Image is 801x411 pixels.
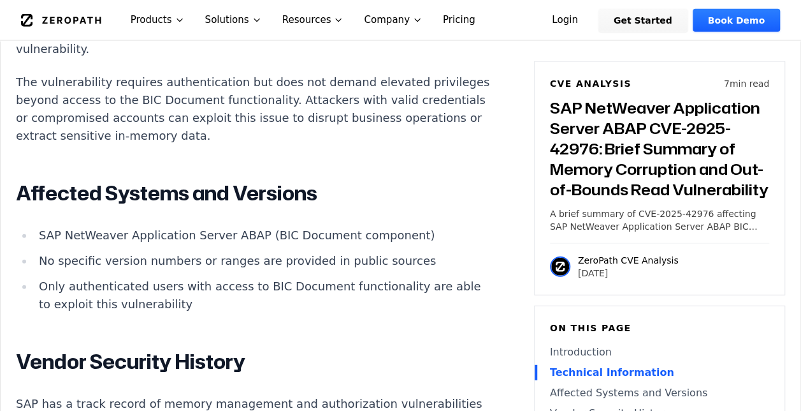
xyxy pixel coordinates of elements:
[578,267,679,280] p: [DATE]
[537,9,593,32] a: Login
[34,227,490,244] li: SAP NetWeaver Application Server ABAP (BIC Document component)
[550,345,769,360] a: Introduction
[550,77,631,90] h6: CVE Analysis
[693,9,780,32] a: Book Demo
[550,385,769,401] a: Affected Systems and Versions
[34,252,490,270] li: No specific version numbers or ranges are provided in public sources
[34,278,490,313] li: Only authenticated users with access to BIC Document functionality are able to exploit this vulne...
[578,254,679,267] p: ZeroPath CVE Analysis
[16,73,490,145] p: The vulnerability requires authentication but does not demand elevated privileges beyond access t...
[16,181,490,206] h2: Affected Systems and Versions
[550,322,769,334] h6: On this page
[550,365,769,380] a: Technical Information
[598,9,688,32] a: Get Started
[550,207,769,233] p: A brief summary of CVE-2025-42976 affecting SAP NetWeaver Application Server ABAP BIC Document. T...
[550,257,570,277] img: ZeroPath CVE Analysis
[550,98,769,200] h3: SAP NetWeaver Application Server ABAP CVE-2025-42976: Brief Summary of Memory Corruption and Out-...
[724,77,769,90] p: 7 min read
[16,349,490,375] h2: Vendor Security History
